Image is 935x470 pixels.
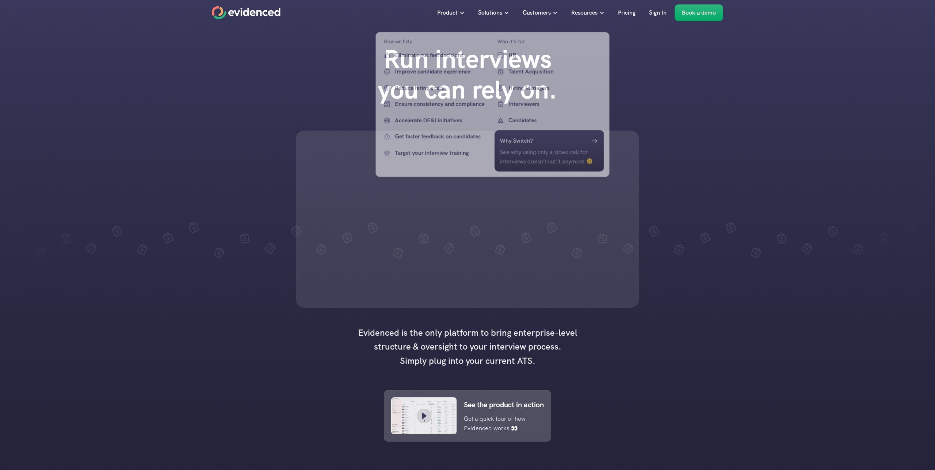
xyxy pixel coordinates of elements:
[494,98,604,111] a: Interviewers
[395,83,489,92] p: Reduce hiring costs
[500,148,599,166] p: See why using only a video call for interviews doesn’t cut it anymore 🫠
[395,67,489,76] p: Improve candidate experience
[508,83,602,92] p: Hiring Managers
[395,148,489,157] p: Target your interview training
[494,49,604,62] a: HR
[381,65,491,78] a: Improve candidate experience
[381,114,491,127] a: Accelerate DE&I initiatives
[508,116,602,125] p: Candidates
[381,81,491,94] a: Reduce hiring costs
[212,6,280,19] a: Home
[478,8,502,18] p: Solutions
[618,8,636,18] p: Pricing
[464,399,544,411] p: See the product in action
[381,146,491,159] a: Target your interview training
[395,132,489,141] p: Get faster feedback on candidates
[494,114,604,127] a: Candidates
[381,98,491,111] a: Ensure consistency and compliance
[612,4,641,21] a: Pricing
[508,100,602,109] p: Interviewers
[494,65,604,78] a: Talent Acquisition
[464,414,533,433] p: Get a quick tour of how Evidenced works 👀
[508,67,602,76] p: Talent Acquisition
[384,37,412,45] p: How we help
[508,51,602,60] p: HR
[675,4,723,21] a: Book a demo
[363,44,572,105] h1: Run interviews you can rely on.
[354,326,581,368] h4: Evidenced is the only platform to bring enterprise-level structure & oversight to your interview ...
[437,8,458,18] p: Product
[644,4,672,21] a: Sign In
[395,51,489,60] p: Eliminate gut feel decisions
[395,100,489,109] p: Ensure consistency and compliance
[494,130,604,172] a: Why Switch?See why using only a video call for interviews doesn’t cut it anymore 🫠
[682,8,716,18] p: Book a demo
[523,8,551,18] p: Customers
[395,116,489,125] p: Accelerate DE&I initiatives
[381,130,491,143] a: Get faster feedback on candidates
[494,81,604,94] a: Hiring Managers
[649,8,667,18] p: Sign In
[381,49,491,62] a: Eliminate gut feel decisions
[497,37,524,45] p: Who it's for
[571,8,598,18] p: Resources
[384,390,551,442] a: See the product in actionGet a quick tour of how Evidenced works 👀
[500,136,533,145] h6: Why Switch?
